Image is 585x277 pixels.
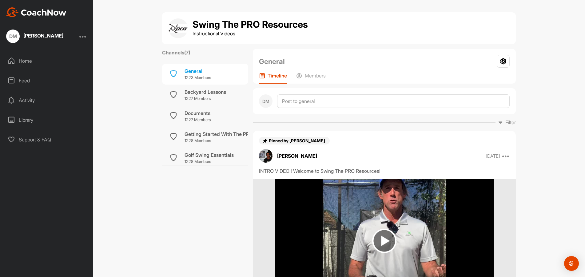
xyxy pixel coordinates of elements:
p: 1223 Members [185,75,211,81]
div: Backyard Lessons [185,88,226,96]
div: DM [6,30,20,43]
img: pin [263,138,268,143]
div: General [185,67,211,75]
label: Channels ( 7 ) [162,49,190,56]
img: avatar [259,149,273,163]
div: Library [3,112,90,128]
p: Timeline [268,73,287,79]
p: Members [305,73,326,79]
div: Getting Started With The PRO [185,130,253,138]
p: [DATE] [486,153,500,159]
div: INTRO VIDEO!! Welcome to Swing The PRO Resources! [259,167,510,175]
img: CoachNow [6,7,66,17]
h1: Swing The PRO Resources [193,19,308,30]
div: Support & FAQ [3,132,90,147]
h2: General [259,56,285,67]
p: [PERSON_NAME] [277,152,317,160]
div: Feed [3,73,90,88]
img: play [372,229,396,253]
p: Instructional Videos [193,30,308,37]
div: Documents [185,109,211,117]
div: [PERSON_NAME] [23,33,63,38]
p: 1227 Members [185,96,226,102]
img: group [168,18,188,38]
p: 1228 Members [185,138,253,144]
div: Activity [3,93,90,108]
div: Open Intercom Messenger [564,256,579,271]
div: Golf Swing Essentials [185,151,234,159]
p: 1227 Members [185,117,211,123]
span: Pinned by [PERSON_NAME] [269,138,326,143]
div: DM [259,94,273,108]
div: Home [3,53,90,69]
p: Filter [505,119,516,126]
p: 1228 Members [185,159,234,165]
